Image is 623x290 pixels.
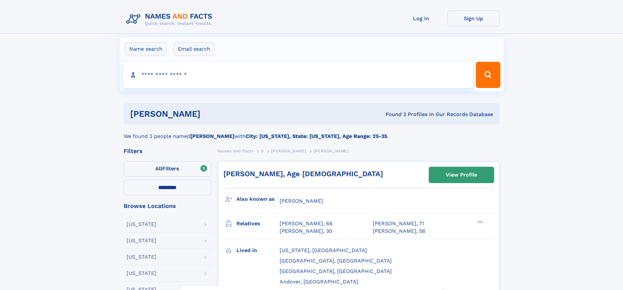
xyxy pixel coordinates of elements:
[124,161,211,177] label: Filters
[125,42,167,56] label: Name search
[271,149,306,153] span: [PERSON_NAME]
[127,271,156,276] div: [US_STATE]
[280,228,332,235] a: [PERSON_NAME], 30
[280,279,358,285] span: Andover, [GEOGRAPHIC_DATA]
[124,125,500,140] div: We found 2 people named with .
[174,42,215,56] label: Email search
[236,218,280,229] h3: Relatives
[293,111,493,118] div: Found 2 Profiles In Our Records Database
[373,228,425,235] a: [PERSON_NAME], 56
[373,220,424,227] a: [PERSON_NAME], 71
[280,220,333,227] a: [PERSON_NAME], 66
[236,245,280,256] h3: Lived in
[123,62,473,88] input: search input
[190,133,234,139] b: [PERSON_NAME]
[127,254,156,260] div: [US_STATE]
[271,147,306,155] a: [PERSON_NAME]
[261,149,264,153] span: S
[280,198,323,204] span: [PERSON_NAME]
[124,203,211,209] div: Browse Locations
[127,222,156,227] div: [US_STATE]
[261,147,264,155] a: S
[246,133,387,139] b: City: [US_STATE], State: [US_STATE], Age Range: 25-35
[236,194,280,205] h3: Also known as
[446,167,477,182] div: View Profile
[447,10,500,26] a: Sign Up
[280,258,392,264] span: [GEOGRAPHIC_DATA], [GEOGRAPHIC_DATA]
[218,147,254,155] a: Names and Facts
[124,148,211,154] div: Filters
[280,247,367,253] span: [US_STATE], [GEOGRAPHIC_DATA]
[395,10,447,26] a: Log In
[130,110,293,118] h1: [PERSON_NAME]
[314,149,349,153] span: [PERSON_NAME]
[429,167,494,183] a: View Profile
[127,238,156,243] div: [US_STATE]
[124,10,218,28] img: Logo Names and Facts
[155,165,162,172] span: All
[280,268,392,274] span: [GEOGRAPHIC_DATA], [GEOGRAPHIC_DATA]
[476,62,500,88] button: Search Button
[223,170,383,178] a: [PERSON_NAME], Age [DEMOGRAPHIC_DATA]
[476,220,483,224] div: ❯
